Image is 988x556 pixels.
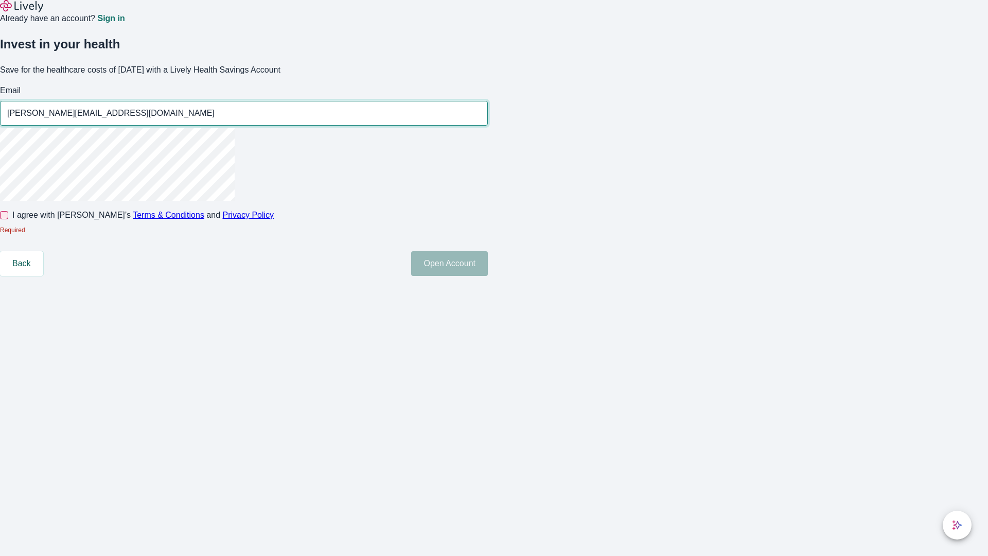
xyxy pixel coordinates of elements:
a: Privacy Policy [223,211,274,219]
span: I agree with [PERSON_NAME]’s and [12,209,274,221]
a: Sign in [97,14,125,23]
button: chat [943,511,972,540]
svg: Lively AI Assistant [952,520,962,530]
a: Terms & Conditions [133,211,204,219]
